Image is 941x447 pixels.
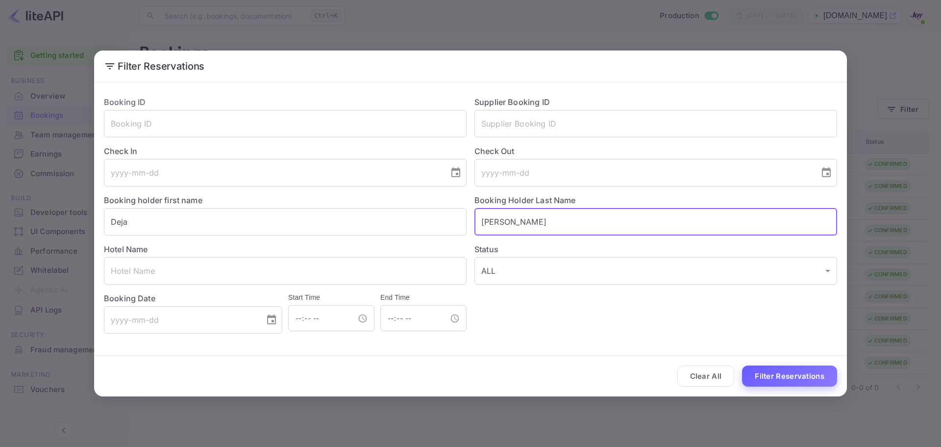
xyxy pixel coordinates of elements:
[104,110,467,137] input: Booking ID
[380,292,467,303] h6: End Time
[474,97,550,107] label: Supplier Booking ID
[474,159,813,186] input: yyyy-mm-dd
[104,306,258,334] input: yyyy-mm-dd
[104,97,146,107] label: Booking ID
[742,366,837,387] button: Filter Reservations
[446,163,466,183] button: Choose date
[474,110,837,137] input: Supplier Booking ID
[474,195,576,205] label: Booking Holder Last Name
[677,366,735,387] button: Clear All
[104,292,282,304] label: Booking Date
[474,243,837,255] label: Status
[104,145,467,157] label: Check In
[262,310,281,330] button: Choose date
[104,257,467,285] input: Hotel Name
[104,208,467,236] input: Holder First Name
[94,51,847,82] h2: Filter Reservations
[474,208,837,236] input: Holder Last Name
[817,163,836,183] button: Choose date
[104,195,202,205] label: Booking holder first name
[474,257,837,285] div: ALL
[474,145,837,157] label: Check Out
[104,159,442,186] input: yyyy-mm-dd
[104,244,148,254] label: Hotel Name
[288,292,374,303] h6: Start Time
